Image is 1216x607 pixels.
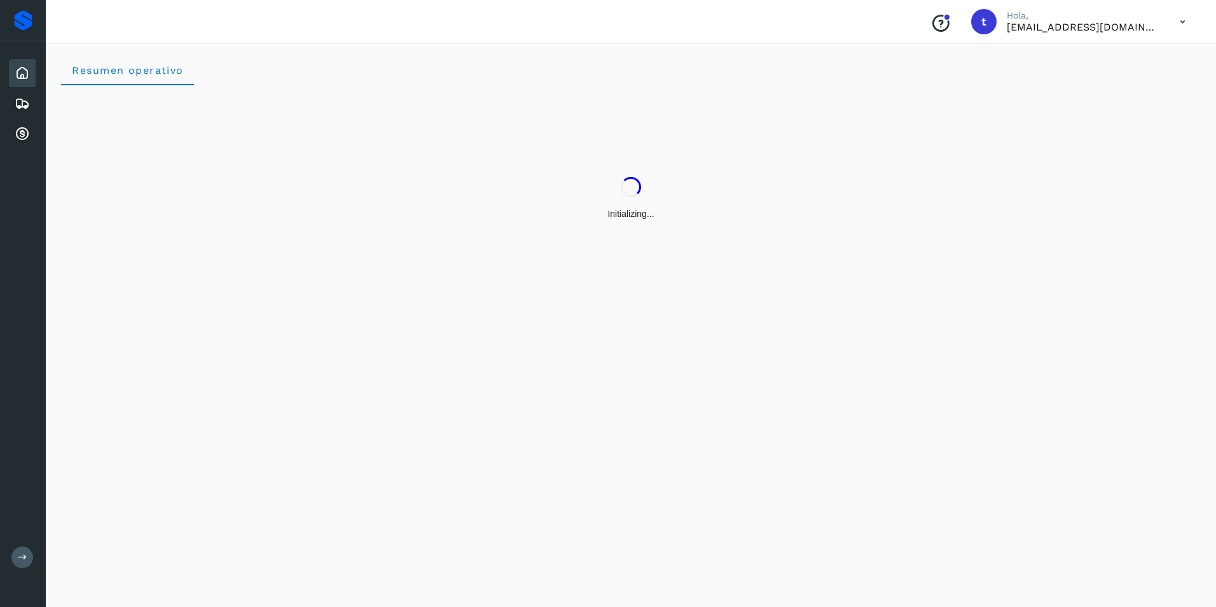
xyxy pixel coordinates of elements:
[9,59,36,87] div: Inicio
[9,90,36,118] div: Embarques
[71,64,184,76] span: Resumen operativo
[1007,10,1159,21] p: Hola,
[9,120,36,148] div: Cuentas por cobrar
[1007,21,1159,33] p: teamgcabrera@traffictech.com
